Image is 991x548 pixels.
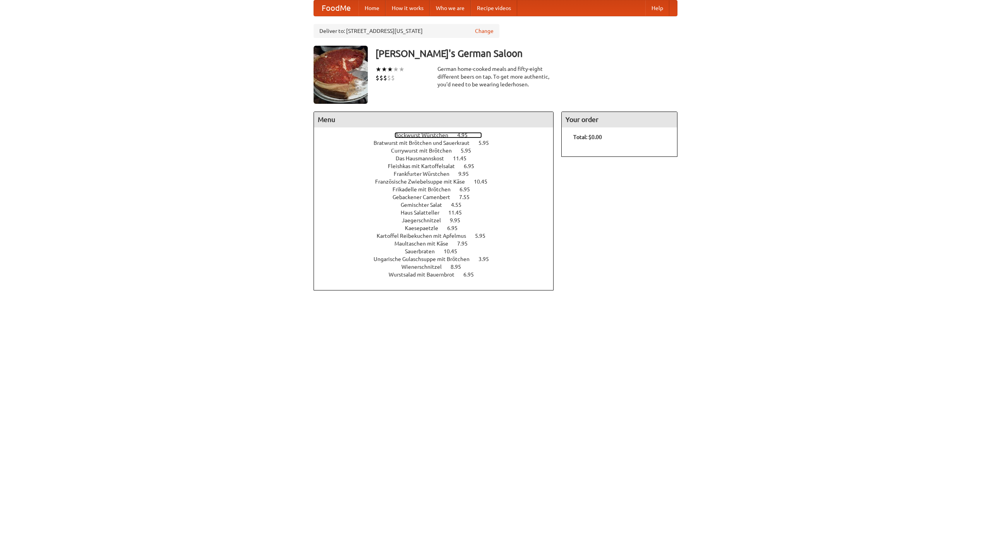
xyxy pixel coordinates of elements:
[374,140,503,146] a: Bratwurst mit Brötchen und Sauerkraut 5.95
[401,210,447,216] span: Haus Salatteller
[401,202,476,208] a: Gemischter Salat 4.55
[474,179,495,185] span: 10.45
[394,132,456,138] span: Bockwurst Würstchen
[475,27,494,35] a: Change
[391,148,485,154] a: Currywurst mit Brötchen 5.95
[383,74,387,82] li: $
[394,171,483,177] a: Frankfurter Würstchen 9.95
[401,210,476,216] a: Haus Salatteller 11.45
[402,217,449,223] span: Jaegerschnitzel
[447,225,465,231] span: 6.95
[394,132,482,138] a: Bockwurst Würstchen 4.95
[389,271,462,278] span: Wurstsalad mit Bauernbrot
[459,194,477,200] span: 7.55
[375,179,473,185] span: Französische Zwiebelsuppe mit Käse
[388,163,489,169] a: Fleishkas mit Kartoffelsalat 6.95
[394,171,457,177] span: Frankfurter Würstchen
[393,194,458,200] span: Gebackener Camenbert
[457,241,475,247] span: 7.95
[387,74,391,82] li: $
[401,264,449,270] span: Wienerschnitzel
[386,0,430,16] a: How it works
[377,233,500,239] a: Kartoffel Reibekuchen mit Apfelmus 5.95
[405,225,472,231] a: Kaesepaetzle 6.95
[450,217,468,223] span: 9.95
[430,0,471,16] a: Who we are
[389,271,488,278] a: Wurstsalad mit Bauernbrot 6.95
[381,65,387,74] li: ★
[374,256,503,262] a: Ungarische Gulaschsuppe mit Brötchen 3.95
[399,65,405,74] li: ★
[396,155,452,161] span: Das Hausmannskost
[393,186,458,192] span: Frikadelle mit Brötchen
[464,163,482,169] span: 6.95
[478,140,497,146] span: 5.95
[475,233,493,239] span: 5.95
[374,256,477,262] span: Ungarische Gulaschsuppe mit Brötchen
[562,112,677,127] h4: Your order
[453,155,474,161] span: 11.45
[396,155,481,161] a: Das Hausmannskost 11.45
[437,65,554,88] div: German home-cooked meals and fifty-eight different beers on tap. To get more authentic, you'd nee...
[314,24,499,38] div: Deliver to: [STREET_ADDRESS][US_STATE]
[391,74,395,82] li: $
[393,194,484,200] a: Gebackener Camenbert 7.55
[459,186,478,192] span: 6.95
[645,0,669,16] a: Help
[451,264,469,270] span: 8.95
[379,74,383,82] li: $
[375,46,677,61] h3: [PERSON_NAME]'s German Saloon
[463,271,482,278] span: 6.95
[314,112,553,127] h4: Menu
[314,0,358,16] a: FoodMe
[478,256,497,262] span: 3.95
[405,225,446,231] span: Kaesepaetzle
[401,202,450,208] span: Gemischter Salat
[444,248,465,254] span: 10.45
[374,140,477,146] span: Bratwurst mit Brötchen und Sauerkraut
[375,65,381,74] li: ★
[448,210,470,216] span: 11.45
[375,74,379,82] li: $
[402,217,475,223] a: Jaegerschnitzel 9.95
[394,241,456,247] span: Maultaschen mit Käse
[451,202,469,208] span: 4.55
[393,65,399,74] li: ★
[377,233,474,239] span: Kartoffel Reibekuchen mit Apfelmus
[401,264,475,270] a: Wienerschnitzel 8.95
[573,134,602,140] b: Total: $0.00
[393,186,484,192] a: Frikadelle mit Brötchen 6.95
[388,163,463,169] span: Fleishkas mit Kartoffelsalat
[471,0,517,16] a: Recipe videos
[391,148,459,154] span: Currywurst mit Brötchen
[375,179,502,185] a: Französische Zwiebelsuppe mit Käse 10.45
[314,46,368,104] img: angular.jpg
[405,248,471,254] a: Sauerbraten 10.45
[358,0,386,16] a: Home
[461,148,479,154] span: 5.95
[405,248,442,254] span: Sauerbraten
[394,241,482,247] a: Maultaschen mit Käse 7.95
[387,65,393,74] li: ★
[457,132,475,138] span: 4.95
[458,171,477,177] span: 9.95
